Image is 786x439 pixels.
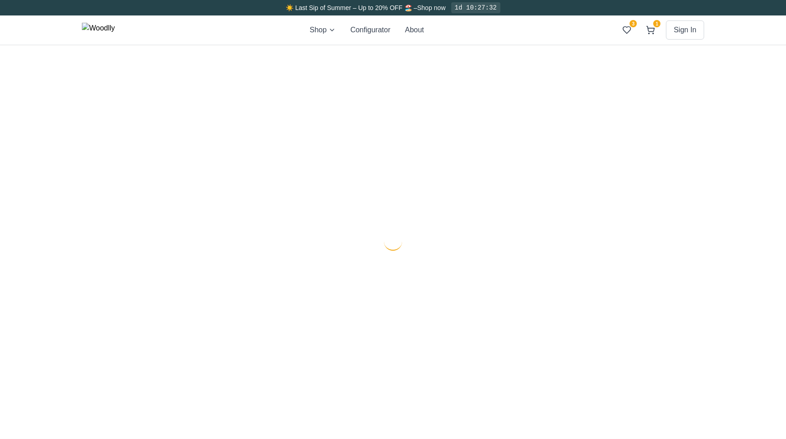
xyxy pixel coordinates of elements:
[286,4,417,11] span: ☀️ Last Sip of Summer – Up to 20% OFF 🏖️ –
[653,20,660,27] span: 1
[310,25,336,35] button: Shop
[666,20,704,40] button: Sign In
[630,20,637,27] span: 3
[350,25,390,35] button: Configurator
[417,4,445,11] a: Shop now
[405,25,424,35] button: About
[82,23,115,37] img: Woodlly
[619,22,635,38] button: 3
[642,22,659,38] button: 1
[451,2,500,13] div: 1d 10:27:32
